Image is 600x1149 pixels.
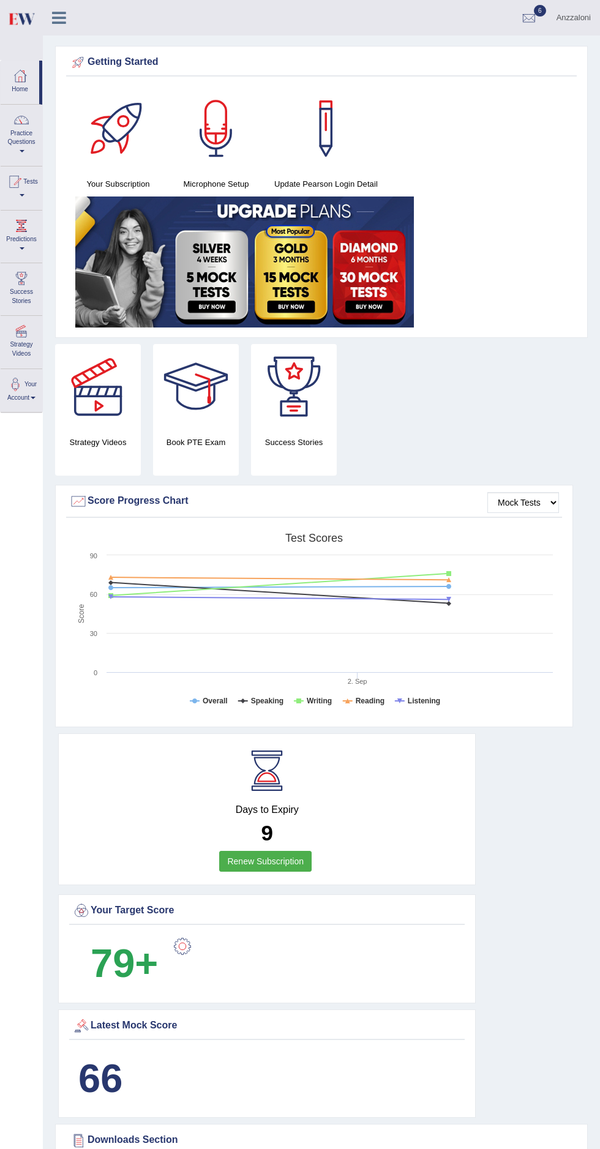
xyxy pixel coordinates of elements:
[75,178,161,190] h4: Your Subscription
[261,821,272,845] b: 9
[408,697,440,705] tspan: Listening
[534,5,546,17] span: 6
[356,697,384,705] tspan: Reading
[203,697,228,705] tspan: Overall
[72,902,462,920] div: Your Target Score
[91,941,158,986] b: 79+
[69,492,559,511] div: Score Progress Chart
[77,604,86,624] tspan: Score
[78,1056,122,1101] b: 66
[75,196,414,327] img: small5.jpg
[1,369,42,409] a: Your Account
[153,436,239,449] h4: Book PTE Exam
[90,591,97,598] text: 60
[90,552,97,560] text: 90
[251,436,337,449] h4: Success Stories
[1,167,42,206] a: Tests
[348,678,367,685] tspan: 2. Sep
[1,316,42,364] a: Strategy Videos
[69,53,574,72] div: Getting Started
[1,263,42,312] a: Success Stories
[251,697,283,705] tspan: Speaking
[271,178,381,190] h4: Update Pearson Login Detail
[90,630,97,637] text: 30
[72,1017,462,1035] div: Latest Mock Score
[94,669,97,676] text: 0
[307,697,332,705] tspan: Writing
[1,105,42,162] a: Practice Questions
[285,532,343,544] tspan: Test scores
[173,178,259,190] h4: Microphone Setup
[1,211,42,259] a: Predictions
[1,61,39,100] a: Home
[72,804,462,815] h4: Days to Expiry
[219,851,312,872] a: Renew Subscription
[55,436,141,449] h4: Strategy Videos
